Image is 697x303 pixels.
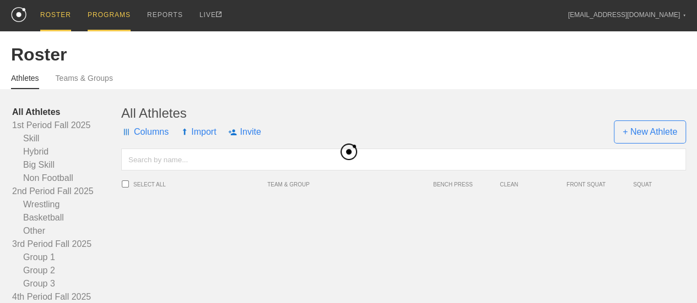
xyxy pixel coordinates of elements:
[12,264,121,277] a: Group 2
[12,211,121,224] a: Basketball
[566,181,628,188] span: FRONT SQUAT
[12,119,121,132] a: 1st Period Fall 2025
[12,224,121,238] a: Other
[12,145,121,158] a: Hybrid
[181,115,216,148] span: Import
[12,238,121,251] a: 3rd Period Fall 2025
[267,181,433,188] span: TEAM & GROUP
[11,7,26,22] img: logo
[12,172,121,185] a: Non Football
[121,148,686,170] input: Search by name...
[340,143,356,159] img: black_logo.png
[11,74,39,89] a: Athletes
[12,106,121,119] a: All Athletes
[633,181,694,188] span: SQUAT
[12,251,121,264] a: Group 1
[133,181,267,188] span: SELECT ALL
[12,158,121,172] a: Big Skill
[11,45,686,65] div: Roster
[433,181,494,188] span: BENCH PRESS
[500,181,561,188] span: CLEAN
[12,132,121,145] a: Skill
[12,185,121,198] a: 2nd Period Fall 2025
[121,115,169,148] span: Columns
[683,12,686,19] div: ▼
[642,250,697,303] iframe: Chat Widget
[121,106,686,121] div: All Athletes
[12,277,121,290] a: Group 3
[228,115,261,148] span: Invite
[12,198,121,211] a: Wrestling
[56,74,113,88] a: Teams & Groups
[614,120,686,144] span: + New Athlete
